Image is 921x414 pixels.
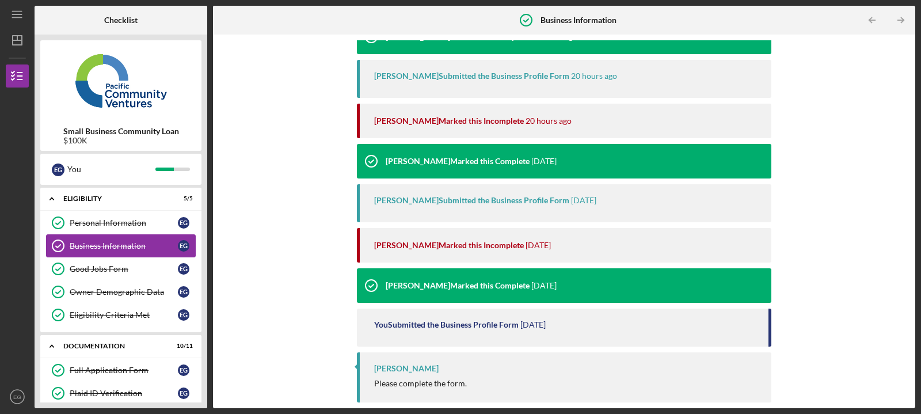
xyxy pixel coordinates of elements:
div: E G [178,240,189,252]
div: E G [178,309,189,321]
a: Full Application FormEG [46,359,196,382]
div: Eligibility [63,195,164,202]
div: Plaid ID Verification [70,389,178,398]
div: You Submitted the Business Profile Form [374,320,519,329]
div: [PERSON_NAME] Submitted the Business Profile Form [374,71,569,81]
div: E G [52,164,64,176]
div: [PERSON_NAME] Submitted the Business Profile Form [374,196,569,205]
div: E G [178,364,189,376]
div: $100K [63,136,179,145]
div: Good Jobs Form [70,264,178,274]
time: 2025-07-14 21:12 [520,320,546,329]
text: EG [13,394,21,400]
div: 5 / 5 [172,195,193,202]
button: EG [6,385,29,408]
b: Checklist [104,16,138,25]
div: [PERSON_NAME] Marked this Incomplete [374,116,524,126]
time: 2025-07-18 22:38 [531,157,557,166]
time: 2025-08-13 19:12 [571,71,617,81]
div: Owner Demographic Data [70,287,178,297]
div: Documentation [63,343,164,350]
b: Business Information [541,16,616,25]
b: Small Business Community Loan [63,127,179,136]
a: Plaid ID VerificationEG [46,382,196,405]
div: [PERSON_NAME] Marked this Complete [386,157,530,166]
div: 10 / 11 [172,343,193,350]
div: You [67,159,155,179]
div: Please complete the form. [374,379,467,388]
a: Business InformationEG [46,234,196,257]
div: [PERSON_NAME] [374,364,439,373]
a: Good Jobs FormEG [46,257,196,280]
div: Full Application Form [70,366,178,375]
time: 2025-07-18 22:38 [571,196,596,205]
div: Personal Information [70,218,178,227]
div: E G [178,388,189,399]
div: E G [178,286,189,298]
div: [PERSON_NAME] Marked this Incomplete [374,241,524,250]
div: [PERSON_NAME] Marked this Complete [386,281,530,290]
div: E G [178,263,189,275]
a: Eligibility Criteria MetEG [46,303,196,326]
div: Business Information [70,241,178,250]
img: Product logo [40,46,201,115]
time: 2025-07-14 21:34 [531,281,557,290]
div: E G [178,217,189,229]
time: 2025-08-13 19:12 [526,116,572,126]
a: Personal InformationEG [46,211,196,234]
div: Eligibility Criteria Met [70,310,178,320]
time: 2025-07-18 22:38 [526,241,551,250]
a: Owner Demographic DataEG [46,280,196,303]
